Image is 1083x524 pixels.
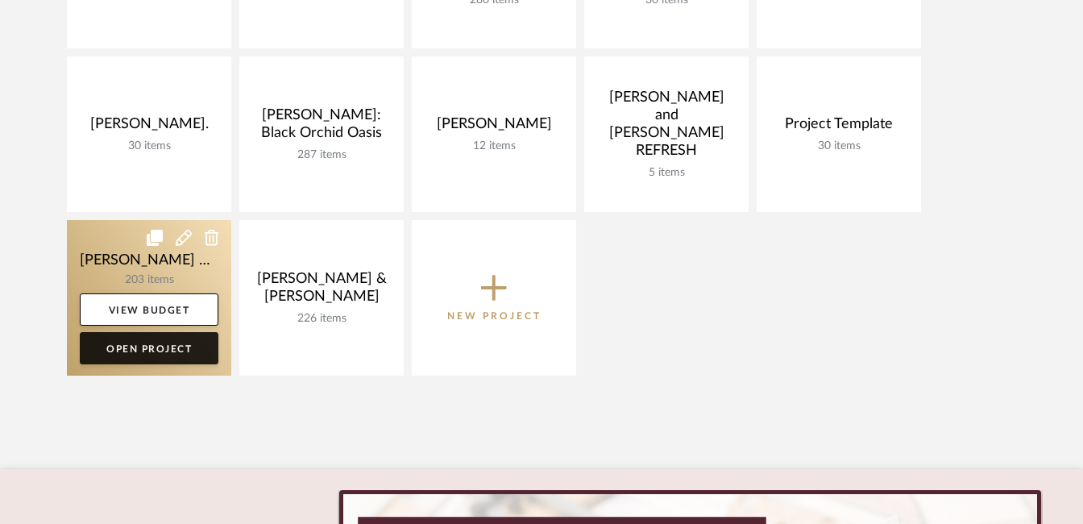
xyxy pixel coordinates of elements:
div: 226 items [252,312,391,326]
div: 12 items [425,139,563,153]
div: 30 items [770,139,908,153]
div: [PERSON_NAME]: Black Orchid Oasis [252,106,391,148]
p: New Project [447,308,541,324]
div: 287 items [252,148,391,162]
a: Open Project [80,332,218,364]
div: Project Template [770,115,908,139]
div: 5 items [597,166,736,180]
button: New Project [412,220,576,376]
a: View Budget [80,293,218,326]
div: [PERSON_NAME] & [PERSON_NAME] [252,270,391,312]
div: [PERSON_NAME] [425,115,563,139]
div: 30 items [80,139,218,153]
div: [PERSON_NAME]. [80,115,218,139]
div: [PERSON_NAME] and [PERSON_NAME] REFRESH [597,89,736,166]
